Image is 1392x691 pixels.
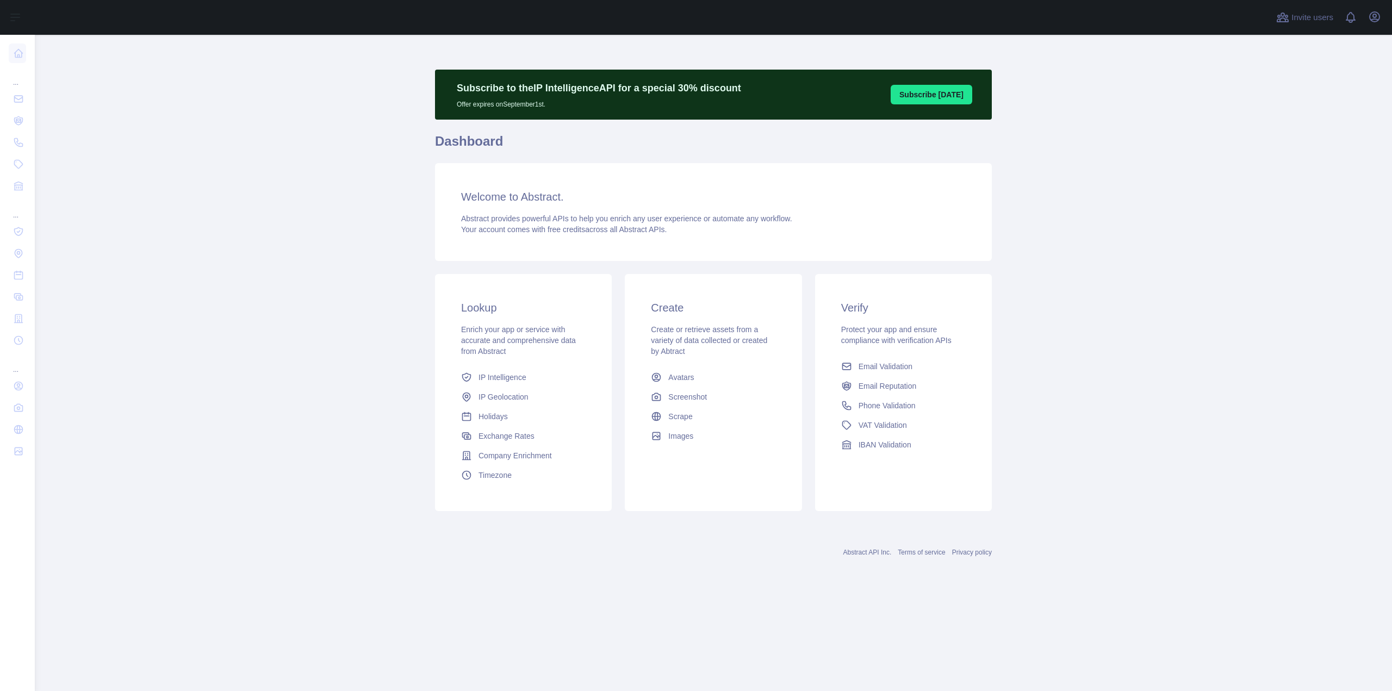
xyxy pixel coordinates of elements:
div: ... [9,198,26,220]
span: IP Intelligence [478,372,526,383]
a: IBAN Validation [837,435,970,455]
span: Enrich your app or service with accurate and comprehensive data from Abstract [461,325,576,356]
a: Timezone [457,465,590,485]
h3: Create [651,300,775,315]
span: Email Validation [859,361,912,372]
span: Email Reputation [859,381,917,391]
a: Privacy policy [952,549,992,556]
h3: Verify [841,300,966,315]
span: Timezone [478,470,512,481]
a: Holidays [457,407,590,426]
a: Email Reputation [837,376,970,396]
a: Images [647,426,780,446]
h3: Lookup [461,300,586,315]
a: VAT Validation [837,415,970,435]
div: ... [9,65,26,87]
span: Exchange Rates [478,431,535,441]
p: Offer expires on September 1st. [457,96,741,109]
a: Screenshot [647,387,780,407]
a: Exchange Rates [457,426,590,446]
span: Avatars [668,372,694,383]
span: Holidays [478,411,508,422]
span: Create or retrieve assets from a variety of data collected or created by Abtract [651,325,767,356]
span: VAT Validation [859,420,907,431]
span: Phone Validation [859,400,916,411]
a: Terms of service [898,549,945,556]
a: Phone Validation [837,396,970,415]
span: Your account comes with across all Abstract APIs. [461,225,667,234]
a: IP Geolocation [457,387,590,407]
span: Images [668,431,693,441]
span: Company Enrichment [478,450,552,461]
span: Protect your app and ensure compliance with verification APIs [841,325,952,345]
button: Invite users [1274,9,1335,26]
div: ... [9,352,26,374]
h3: Welcome to Abstract. [461,189,966,204]
a: Abstract API Inc. [843,549,892,556]
span: IBAN Validation [859,439,911,450]
p: Subscribe to the IP Intelligence API for a special 30 % discount [457,80,741,96]
h1: Dashboard [435,133,992,159]
a: IP Intelligence [457,368,590,387]
a: Company Enrichment [457,446,590,465]
span: Scrape [668,411,692,422]
span: Invite users [1291,11,1333,24]
button: Subscribe [DATE] [891,85,972,104]
a: Email Validation [837,357,970,376]
a: Scrape [647,407,780,426]
span: free credits [548,225,585,234]
span: Abstract provides powerful APIs to help you enrich any user experience or automate any workflow. [461,214,792,223]
span: Screenshot [668,391,707,402]
span: IP Geolocation [478,391,529,402]
a: Avatars [647,368,780,387]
